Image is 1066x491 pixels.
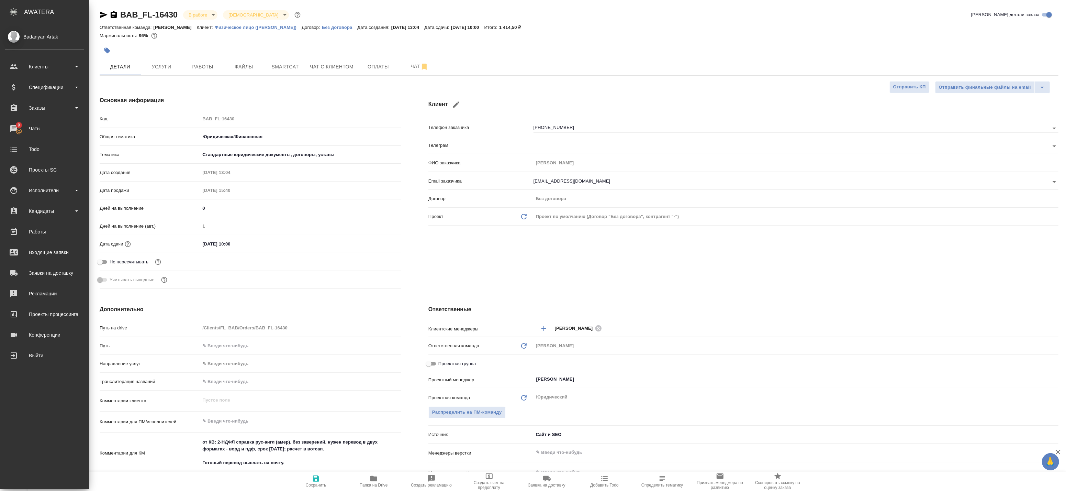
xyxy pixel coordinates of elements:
[150,31,159,40] button: 43.40 RUB;
[939,84,1031,91] span: Отправить финальные файлы на email
[536,448,1033,457] input: ✎ Введи что-нибудь
[226,12,280,18] button: [DEMOGRAPHIC_DATA]
[200,114,401,124] input: Пустое поле
[2,306,88,323] a: Проекты процессинга
[100,169,200,176] p: Дата создания
[534,194,1058,204] input: Пустое поле
[100,223,200,230] p: Дней на выполнение (авт.)
[2,326,88,343] a: Конференции
[200,377,401,386] input: ✎ Введи что-нибудь
[306,483,326,488] span: Сохранить
[428,160,534,166] p: ФИО заказчика
[200,239,260,249] input: ✎ Введи что-нибудь
[1050,141,1059,151] button: Open
[100,397,200,404] p: Комментарии клиента
[100,342,200,349] p: Путь
[428,142,534,149] p: Телеграм
[749,472,807,491] button: Скопировать ссылку на оценку заказа
[5,82,84,92] div: Спецификации
[534,340,1058,352] div: [PERSON_NAME]
[1055,328,1056,329] button: Open
[935,81,1035,94] button: Отправить финальные файлы на email
[484,25,499,30] p: Итого:
[24,5,89,19] div: AWATERA
[187,12,209,18] button: В работе
[362,63,395,71] span: Оплаты
[200,436,401,469] textarea: от КВ: 2-НДФЛ справка рус-англ (амер), без заверений, нужен перевод в двух форматах - ворд и пдф,...
[2,161,88,178] a: Проекты SC
[428,124,534,131] p: Телефон заказчика
[200,185,260,195] input: Пустое поле
[428,195,534,202] p: Договор
[322,24,358,30] a: Без договора
[534,158,1058,168] input: Пустое поле
[403,472,460,491] button: Создать рекламацию
[428,431,534,438] p: Источник
[104,63,137,71] span: Детали
[200,203,401,213] input: ✎ Введи что-нибудь
[576,472,633,491] button: Добавить Todo
[5,165,84,175] div: Проекты SC
[154,258,162,266] button: Включи, если не хочешь, чтобы указанная дата сдачи изменилась после переставления заказа в 'Подтв...
[428,406,506,418] button: Распределить на ПМ-команду
[13,122,24,129] span: 9
[691,472,749,491] button: Призвать менеджера по развитию
[420,63,428,71] svg: Отписаться
[223,10,289,20] div: В работе
[893,83,926,91] span: Отправить КП
[302,25,322,30] p: Договор:
[123,240,132,249] button: Если добавить услуги и заполнить их объемом, то дата рассчитается автоматически
[200,149,401,161] div: Стандартные юридические документы, договоры, уставы
[215,25,302,30] p: Физическое лицо ([PERSON_NAME])
[428,377,534,383] p: Проектный менеджер
[5,247,84,258] div: Входящие заявки
[200,167,260,177] input: Пустое поле
[2,347,88,364] a: Выйти
[391,25,425,30] p: [DATE] 13:04
[428,450,534,457] p: Менеджеры верстки
[345,472,403,491] button: Папка на Drive
[200,221,401,231] input: Пустое поле
[5,144,84,154] div: Todo
[100,133,200,140] p: Общая тематика
[186,63,219,71] span: Работы
[753,480,803,490] span: Скопировать ссылку на оценку заказа
[160,275,169,284] button: Выбери, если сб и вс нужно считать рабочими днями для выполнения заказа.
[287,472,345,491] button: Сохранить
[5,103,84,113] div: Заказы
[889,81,930,93] button: Отправить КП
[428,470,534,477] p: Менеджер support team
[695,480,745,490] span: Призвать менеджера по развитию
[215,24,302,30] a: Физическое лицо ([PERSON_NAME])
[411,483,452,488] span: Создать рекламацию
[5,62,84,72] div: Клиенты
[428,406,506,418] span: В заказе уже есть ответственный ПМ или ПМ группа
[200,341,401,351] input: ✎ Введи что-нибудь
[360,483,388,488] span: Папка на Drive
[5,227,84,237] div: Работы
[2,264,88,282] a: Заявки на доставку
[2,120,88,137] a: 9Чаты
[145,63,178,71] span: Услуги
[633,472,691,491] button: Определить тематику
[322,25,358,30] p: Без договора
[100,151,200,158] p: Тематика
[438,360,476,367] span: Проектная группа
[403,62,436,71] span: Чат
[100,187,200,194] p: Дата продажи
[5,309,84,319] div: Проекты процессинга
[5,288,84,299] div: Рекламации
[1045,455,1056,469] span: 🙏
[120,10,178,19] a: BAB_FL-16430
[200,358,401,370] div: ✎ Введи что-нибудь
[110,259,148,265] span: Не пересчитывать
[310,63,354,71] span: Чат с клиентом
[154,25,197,30] p: [PERSON_NAME]
[2,141,88,158] a: Todo
[432,408,502,416] span: Распределить на ПМ-команду
[1050,177,1059,187] button: Open
[100,378,200,385] p: Транслитерация названий
[536,468,1033,476] input: ✎ Введи что-нибудь
[428,178,534,185] p: Email заказчика
[425,25,451,30] p: Дата сдачи:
